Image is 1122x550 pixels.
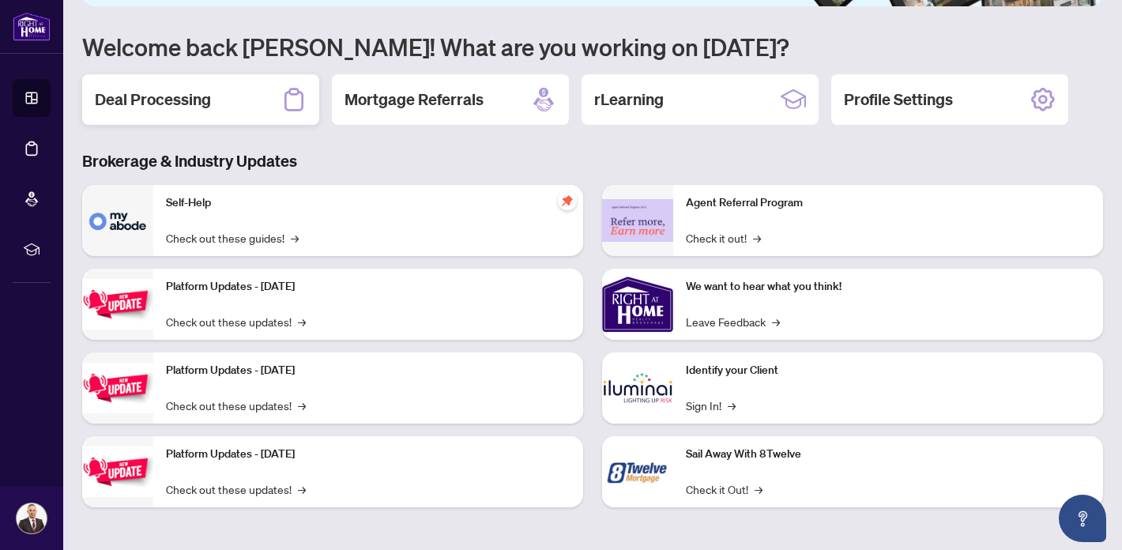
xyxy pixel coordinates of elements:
span: pushpin [558,191,577,210]
img: Profile Icon [17,503,47,533]
button: Open asap [1059,495,1106,542]
a: Check it Out!→ [686,480,762,498]
h2: Mortgage Referrals [345,89,484,111]
p: Self-Help [166,194,570,212]
span: → [753,229,761,247]
h1: Welcome back [PERSON_NAME]! What are you working on [DATE]? [82,32,1103,62]
h2: Deal Processing [95,89,211,111]
span: → [298,480,306,498]
img: Agent Referral Program [602,199,673,243]
a: Sign In!→ [686,397,736,414]
p: We want to hear what you think! [686,278,1090,296]
a: Check out these updates!→ [166,397,306,414]
p: Sail Away With 8Twelve [686,446,1090,463]
a: Check it out!→ [686,229,761,247]
img: Platform Updates - July 21, 2025 [82,279,153,329]
p: Agent Referral Program [686,194,1090,212]
span: → [772,313,780,330]
img: We want to hear what you think! [602,269,673,340]
h2: rLearning [594,89,664,111]
img: Platform Updates - July 8, 2025 [82,363,153,412]
img: Platform Updates - June 23, 2025 [82,446,153,496]
a: Leave Feedback→ [686,313,780,330]
img: logo [13,12,51,41]
h3: Brokerage & Industry Updates [82,150,1103,172]
span: → [298,397,306,414]
p: Platform Updates - [DATE] [166,446,570,463]
a: Check out these updates!→ [166,313,306,330]
p: Platform Updates - [DATE] [166,362,570,379]
img: Sail Away With 8Twelve [602,436,673,507]
img: Identify your Client [602,352,673,424]
span: → [298,313,306,330]
span: → [291,229,299,247]
p: Platform Updates - [DATE] [166,278,570,296]
p: Identify your Client [686,362,1090,379]
h2: Profile Settings [844,89,953,111]
img: Self-Help [82,185,153,256]
span: → [755,480,762,498]
a: Check out these guides!→ [166,229,299,247]
span: → [728,397,736,414]
a: Check out these updates!→ [166,480,306,498]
